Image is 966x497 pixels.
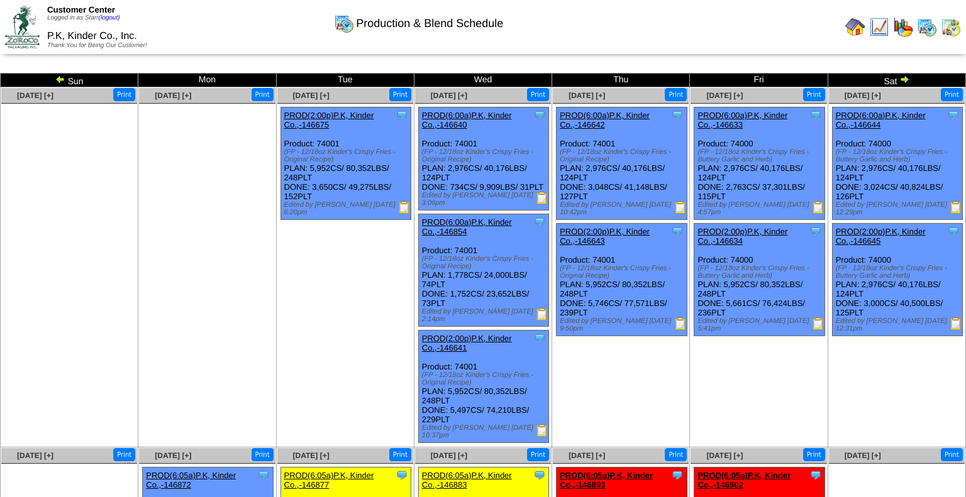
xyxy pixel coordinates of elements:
div: (FP - 12/18oz Kinder's Crispy Fries - Original Recipe) [284,148,411,163]
a: PROD(6:00a)P.K, Kinder Co.,-146854 [422,217,512,236]
img: Tooltip [671,109,684,121]
a: [DATE] [+] [17,451,53,460]
span: Customer Center [47,5,115,14]
a: [DATE] [+] [706,91,743,100]
img: Tooltip [533,109,546,121]
div: Edited by [PERSON_NAME] [DATE] 3:06pm [422,192,549,207]
div: (FP - 12/18oz Kinder's Crispy Fries - Original Recipe) [422,255,549,270]
a: PROD(6:00a)P.K, Kinder Co.,-146642 [560,111,650,129]
div: (FP - 12/18oz Kinder's Crispy Fries - Buttery Garlic and Herb) [836,265,963,280]
a: [DATE] [+] [155,451,191,460]
img: Production Report [950,317,962,330]
a: [DATE] [+] [293,91,330,100]
img: arrowright.gif [899,74,909,84]
a: [DATE] [+] [845,91,881,100]
img: Tooltip [533,332,546,344]
a: [DATE] [+] [845,451,881,460]
a: PROD(2:00p)P.K, Kinder Co.,-146643 [560,227,650,246]
div: Product: 74000 PLAN: 5,952CS / 80,352LBS / 248PLT DONE: 5,661CS / 76,424LBS / 236PLT [694,224,825,336]
span: [DATE] [+] [706,451,743,460]
div: Edited by [PERSON_NAME] [DATE] 12:31pm [836,317,963,332]
button: Print [803,448,825,461]
button: Print [803,88,825,101]
button: Print [527,88,549,101]
a: [DATE] [+] [569,91,605,100]
button: Print [665,88,687,101]
img: calendarprod.gif [917,17,937,37]
img: Production Report [950,201,962,214]
img: Tooltip [809,225,822,238]
img: Production Report [812,201,824,214]
div: (FP - 12/18oz Kinder's Crispy Fries - Buttery Garlic and Herb) [697,148,824,163]
a: PROD(6:05a)P.K, Kinder Co.,-146872 [146,471,236,489]
img: home.gif [845,17,865,37]
img: Tooltip [671,225,684,238]
div: Product: 74001 PLAN: 2,976CS / 40,176LBS / 124PLT DONE: 3,048CS / 41,148LBS / 127PLT [557,107,687,220]
div: (FP - 12/18oz Kinder's Crispy Fries - Buttery Garlic and Herb) [836,148,963,163]
a: PROD(2:00p)P.K, Kinder Co.,-146641 [422,334,512,352]
button: Print [527,448,549,461]
img: Tooltip [809,469,822,481]
div: Edited by [PERSON_NAME] [DATE] 10:42pm [560,201,687,216]
button: Print [252,88,274,101]
div: Product: 74001 PLAN: 2,976CS / 40,176LBS / 124PLT DONE: 734CS / 9,909LBS / 31PLT [418,107,549,210]
div: (FP - 12/18oz Kinder's Crispy Fries - Buttery Garlic and Herb) [697,265,824,280]
button: Print [113,88,135,101]
img: arrowleft.gif [55,74,65,84]
span: Logged in as Starr [47,14,120,21]
img: calendarinout.gif [941,17,961,37]
img: Production Report [674,317,687,330]
a: PROD(6:05a)P.K, Kinder Co.,-146883 [422,471,512,489]
a: PROD(6:00a)P.K, Kinder Co.,-146633 [697,111,787,129]
img: Production Report [398,201,411,214]
a: PROD(6:05a)P.K, Kinder Co.,-146893 [560,471,653,489]
div: Edited by [PERSON_NAME] [DATE] 12:29pm [836,201,963,216]
button: Print [252,448,274,461]
img: Production Report [536,308,548,320]
a: PROD(6:00a)P.K, Kinder Co.,-146640 [422,111,512,129]
div: Product: 74000 PLAN: 2,976CS / 40,176LBS / 124PLT DONE: 3,000CS / 40,500LBS / 125PLT [832,224,963,336]
a: PROD(2:00p)P.K, Kinder Co.,-146645 [836,227,926,246]
a: (logout) [99,14,120,21]
a: PROD(6:05a)P.K, Kinder Co.,-146902 [697,471,791,489]
a: PROD(2:00p)P.K, Kinder Co.,-146634 [697,227,787,246]
a: [DATE] [+] [569,451,605,460]
img: Production Report [674,201,687,214]
button: Print [113,448,135,461]
button: Print [941,88,963,101]
div: (FP - 12/18oz Kinder's Crispy Fries - Original Recipe) [560,148,687,163]
div: Edited by [PERSON_NAME] [DATE] 5:41pm [697,317,824,332]
div: Edited by [PERSON_NAME] [DATE] 4:57pm [697,201,824,216]
img: Tooltip [947,109,960,121]
td: Wed [414,74,552,87]
div: (FP - 12/18oz Kinder's Crispy Fries - Original Recipe) [422,148,549,163]
div: Edited by [PERSON_NAME] [DATE] 2:14pm [422,308,549,323]
button: Print [389,88,411,101]
div: Product: 74001 PLAN: 5,952CS / 80,352LBS / 248PLT DONE: 5,497CS / 74,210LBS / 229PLT [418,330,549,443]
span: [DATE] [+] [431,451,467,460]
img: Tooltip [947,225,960,238]
div: Product: 74001 PLAN: 5,952CS / 80,352LBS / 248PLT DONE: 5,746CS / 77,571LBS / 239PLT [557,224,687,336]
a: [DATE] [+] [155,91,191,100]
img: Tooltip [671,469,684,481]
div: Edited by [PERSON_NAME] [DATE] 6:20pm [284,201,411,216]
img: Tooltip [533,469,546,481]
span: Production & Blend Schedule [356,17,503,30]
span: Thank You for Being Our Customer! [47,42,147,49]
div: Product: 74001 PLAN: 1,778CS / 24,000LBS / 74PLT DONE: 1,752CS / 23,652LBS / 73PLT [418,214,549,327]
a: [DATE] [+] [17,91,53,100]
div: Product: 74000 PLAN: 2,976CS / 40,176LBS / 124PLT DONE: 2,763CS / 37,301LBS / 115PLT [694,107,825,220]
button: Print [941,448,963,461]
span: P.K, Kinder Co., Inc. [47,31,137,41]
td: Sat [828,74,965,87]
a: [DATE] [+] [431,91,467,100]
div: (FP - 12/18oz Kinder's Crispy Fries - Original Recipe) [560,265,687,280]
